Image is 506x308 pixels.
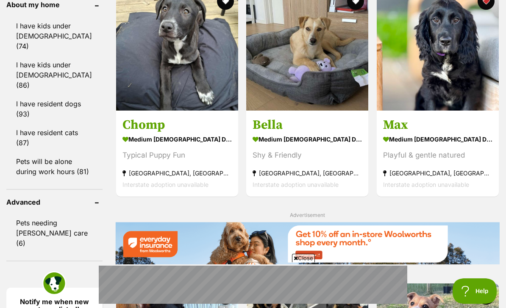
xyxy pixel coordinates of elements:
span: Advertisement [290,212,325,218]
a: Bella medium [DEMOGRAPHIC_DATA] Dog Shy & Friendly [GEOGRAPHIC_DATA], [GEOGRAPHIC_DATA] Interstat... [246,111,368,197]
a: I have kids under [DEMOGRAPHIC_DATA] (86) [6,56,103,94]
a: Everyday Insurance promotional banner [115,222,500,266]
button: favourite [478,288,495,305]
a: I have resident dogs (93) [6,95,103,123]
div: Typical Puppy Fun [122,150,232,161]
span: Interstate adoption unavailable [253,181,339,188]
header: About my home [6,1,103,8]
strong: [GEOGRAPHIC_DATA], [GEOGRAPHIC_DATA] [383,167,492,179]
div: Playful & gentle natured [383,150,492,161]
strong: [GEOGRAPHIC_DATA], [GEOGRAPHIC_DATA] [253,167,362,179]
img: Everyday Insurance promotional banner [115,222,500,265]
span: Interstate adoption unavailable [383,181,469,188]
a: Pets needing [PERSON_NAME] care (6) [6,214,103,252]
span: Interstate adoption unavailable [122,181,209,188]
div: Shy & Friendly [253,150,362,161]
a: Chomp medium [DEMOGRAPHIC_DATA] Dog Typical Puppy Fun [GEOGRAPHIC_DATA], [GEOGRAPHIC_DATA] Inters... [116,111,238,197]
a: Max medium [DEMOGRAPHIC_DATA] Dog Playful & gentle natured [GEOGRAPHIC_DATA], [GEOGRAPHIC_DATA] I... [377,111,499,197]
h3: Max [383,117,492,133]
strong: medium [DEMOGRAPHIC_DATA] Dog [253,133,362,145]
iframe: Help Scout Beacon - Open [453,278,498,304]
h3: Chomp [122,117,232,133]
a: I have resident cats (87) [6,124,103,152]
strong: [GEOGRAPHIC_DATA], [GEOGRAPHIC_DATA] [122,167,232,179]
iframe: Advertisement [99,266,407,304]
a: I have kids under [DEMOGRAPHIC_DATA] (74) [6,17,103,55]
h3: Bella [253,117,362,133]
strong: medium [DEMOGRAPHIC_DATA] Dog [122,133,232,145]
span: Close [292,254,315,262]
header: Advanced [6,198,103,206]
a: Pets will be alone during work hours (81) [6,153,103,180]
strong: medium [DEMOGRAPHIC_DATA] Dog [383,133,492,145]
